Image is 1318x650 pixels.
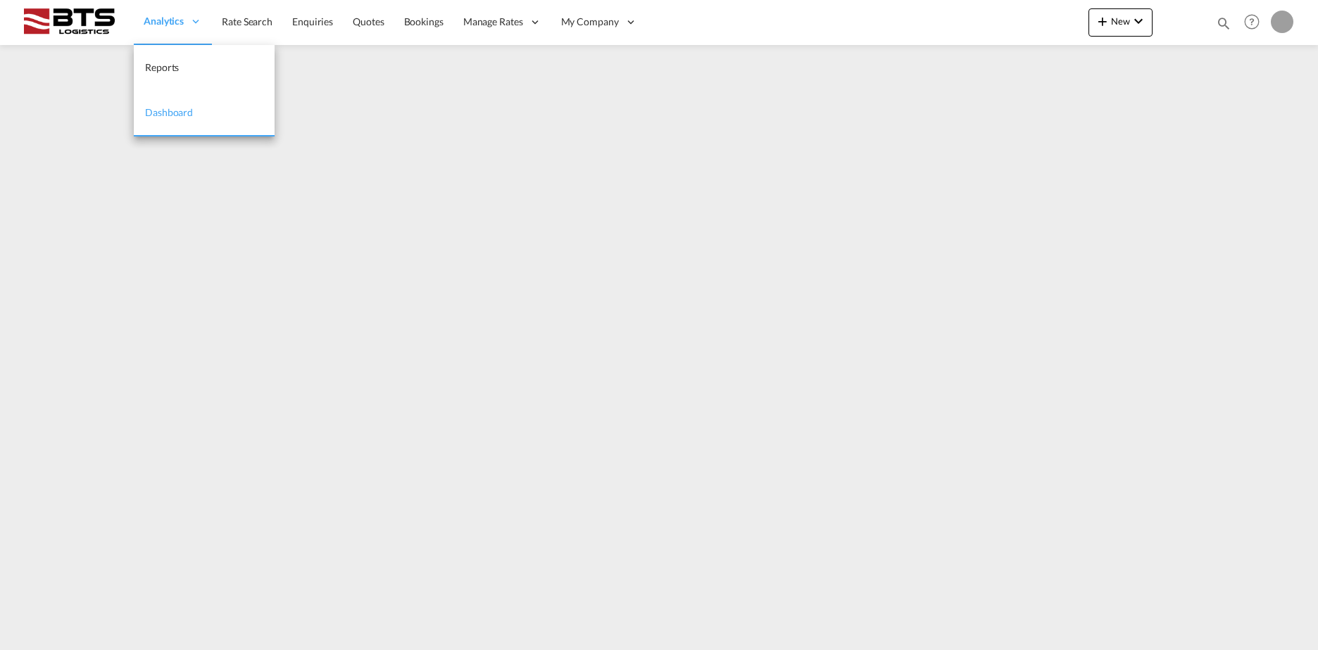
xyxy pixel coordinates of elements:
[1240,10,1264,34] span: Help
[145,61,179,73] span: Reports
[134,91,275,136] a: Dashboard
[222,15,272,27] span: Rate Search
[1094,13,1111,30] md-icon: icon-plus 400-fg
[292,15,333,27] span: Enquiries
[463,15,523,29] span: Manage Rates
[1216,15,1231,31] md-icon: icon-magnify
[1216,15,1231,37] div: icon-magnify
[1088,8,1153,37] button: icon-plus 400-fgNewicon-chevron-down
[561,15,619,29] span: My Company
[1094,15,1147,27] span: New
[404,15,444,27] span: Bookings
[1240,10,1271,35] div: Help
[145,106,193,118] span: Dashboard
[21,6,116,38] img: cdcc71d0be7811ed9adfbf939d2aa0e8.png
[353,15,384,27] span: Quotes
[144,14,184,28] span: Analytics
[134,45,275,91] a: Reports
[1130,13,1147,30] md-icon: icon-chevron-down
